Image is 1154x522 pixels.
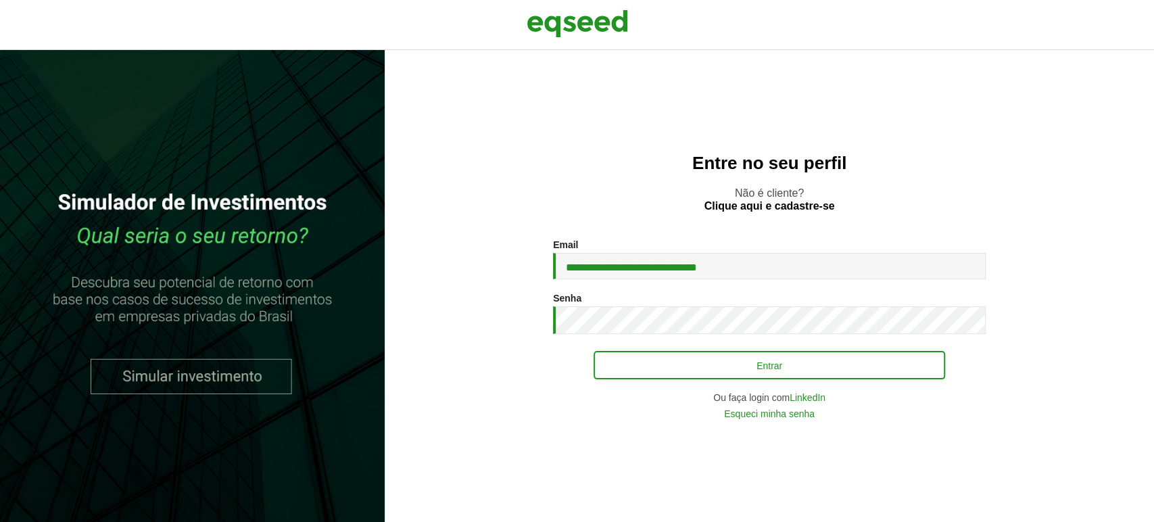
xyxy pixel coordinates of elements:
button: Entrar [594,351,945,379]
div: Ou faça login com [553,393,986,402]
img: EqSeed Logo [527,7,628,41]
a: Clique aqui e cadastre-se [704,201,835,212]
a: LinkedIn [790,393,825,402]
label: Senha [553,293,581,303]
a: Esqueci minha senha [724,409,815,419]
h2: Entre no seu perfil [412,153,1127,173]
label: Email [553,240,578,250]
p: Não é cliente? [412,187,1127,212]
